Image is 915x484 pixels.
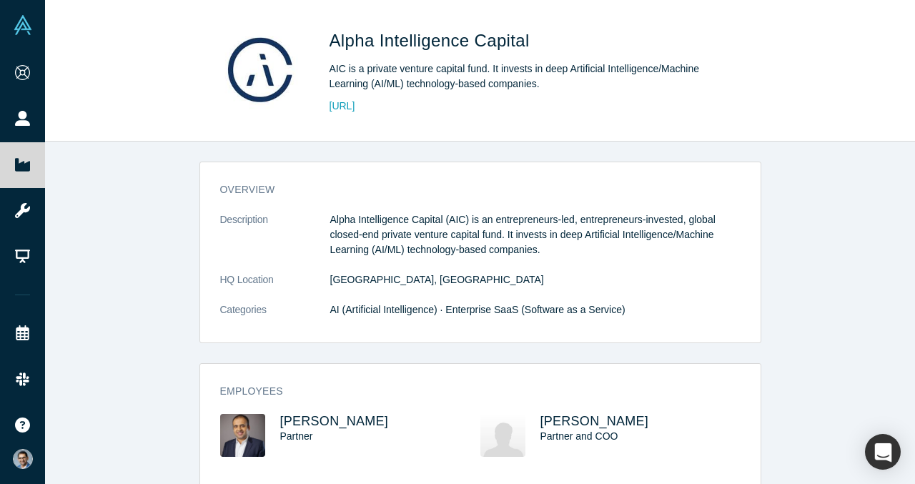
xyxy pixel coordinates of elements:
[13,449,33,469] img: VP Singh's Account
[330,272,741,287] dd: [GEOGRAPHIC_DATA], [GEOGRAPHIC_DATA]
[220,414,265,457] img: Uday Sandhu's Profile Image
[220,272,330,302] dt: HQ Location
[220,384,721,399] h3: Employees
[330,61,730,92] div: AIC is a private venture capital fund. It invests in deep Artificial Intelligence/Machine Learnin...
[13,15,33,35] img: Alchemist Vault Logo
[330,212,741,257] p: Alpha Intelligence Capital (AIC) is an entrepreneurs-led, entrepreneurs-invested, global closed-e...
[330,304,625,315] span: AI (Artificial Intelligence) · Enterprise SaaS (Software as a Service)
[220,182,721,197] h3: overview
[209,21,310,121] img: Alpha Intelligence Capital's Logo
[280,430,313,442] span: Partner
[220,302,330,332] dt: Categories
[330,99,355,114] a: [URL]
[540,430,618,442] span: Partner and COO
[480,414,525,457] img: Arnaud Barthelemy's Profile Image
[280,414,389,428] a: [PERSON_NAME]
[330,31,535,50] span: Alpha Intelligence Capital
[540,414,649,428] a: [PERSON_NAME]
[220,212,330,272] dt: Description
